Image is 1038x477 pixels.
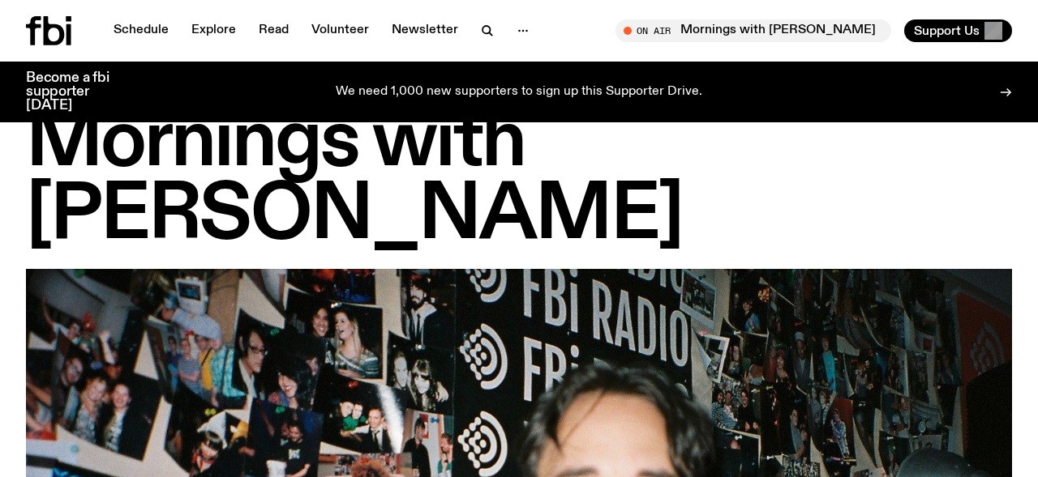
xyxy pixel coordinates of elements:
a: Explore [182,19,246,42]
a: Read [249,19,298,42]
button: Support Us [904,19,1012,42]
a: Schedule [104,19,178,42]
h3: Become a fbi supporter [DATE] [26,71,130,113]
p: We need 1,000 new supporters to sign up this Supporter Drive. [336,85,702,100]
a: Volunteer [302,19,379,42]
span: Support Us [914,23,980,38]
a: Newsletter [382,19,468,42]
h1: Mornings with [PERSON_NAME] [26,107,1012,253]
button: On AirMornings with [PERSON_NAME] // Interview with Momma [616,19,891,42]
